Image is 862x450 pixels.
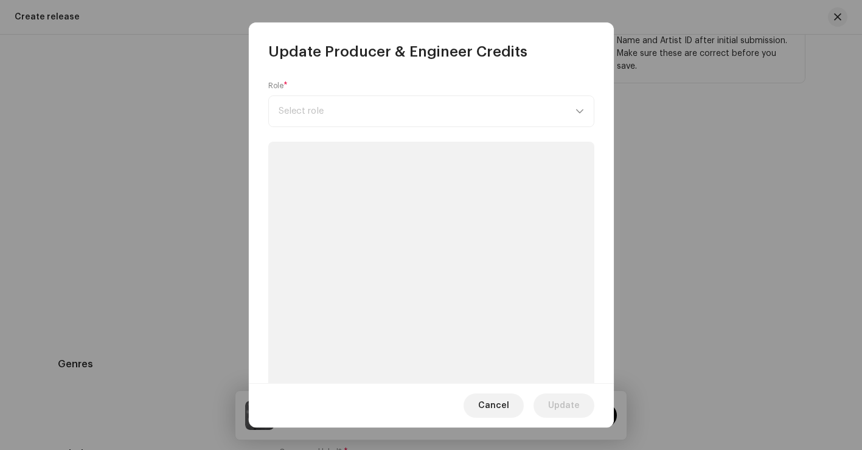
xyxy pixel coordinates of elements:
span: Cancel [478,393,509,418]
span: Update Producer & Engineer Credits [268,42,527,61]
button: Cancel [464,393,524,418]
span: Update [548,393,580,418]
button: Update [534,393,594,418]
label: Role [268,81,288,91]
